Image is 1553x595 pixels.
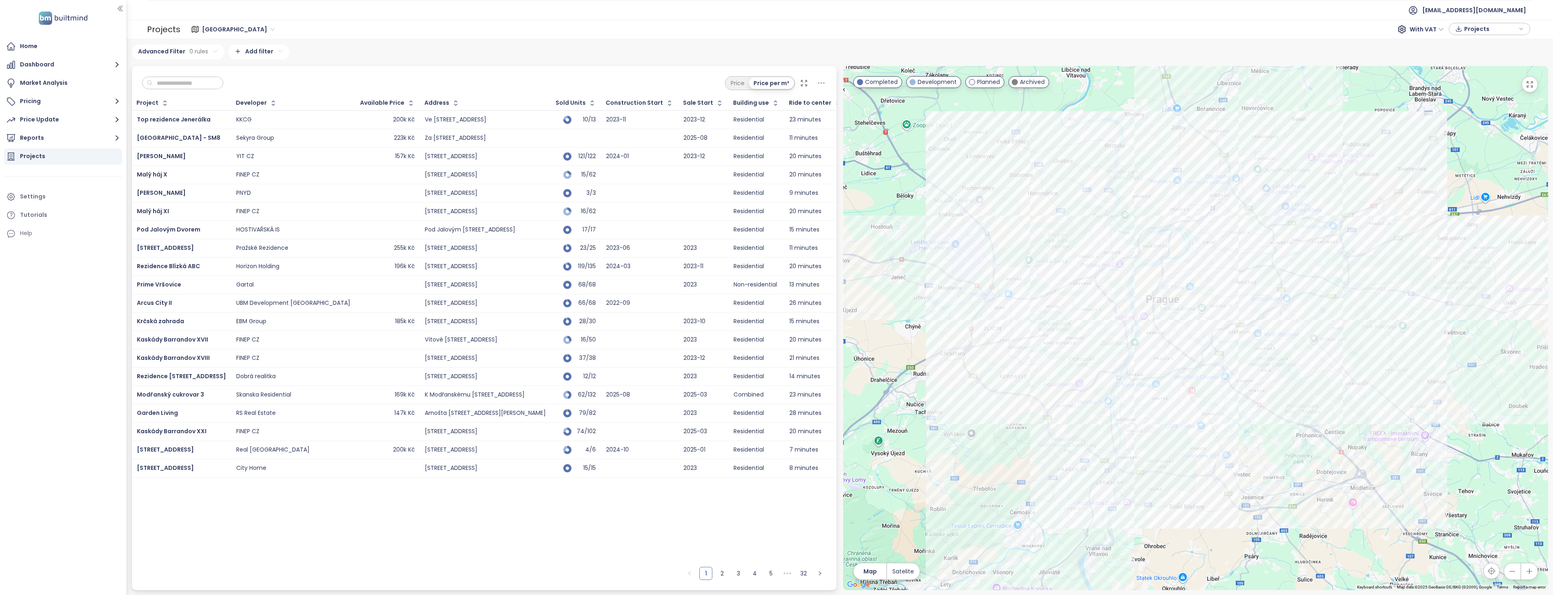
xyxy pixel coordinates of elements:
[394,410,415,417] div: 147k Kč
[425,318,477,325] div: [STREET_ADDRESS]
[236,410,276,417] div: RS Real Estate
[236,263,279,270] div: Horizon Holding
[137,225,200,234] span: Pod Jalovým Dvorem
[137,244,194,252] a: [STREET_ADDRESS]
[236,190,251,197] div: PNYD
[1397,585,1492,589] span: Map data ©2025 GeoBasis-DE/BKG (©2009), Google
[606,446,629,454] div: 2024-10
[137,445,194,454] span: [STREET_ADDRESS]
[797,567,810,580] li: 32
[425,190,477,197] div: [STREET_ADDRESS]
[789,446,818,454] div: 7 minutes
[236,318,266,325] div: EBM Group
[20,228,32,238] div: Help
[789,100,831,106] div: Ride to center
[20,151,45,161] div: Projects
[606,245,630,252] div: 2023-06
[20,115,59,125] div: Price Update
[137,262,200,270] span: Rezidence Blízká ABC
[863,567,877,576] span: Map
[977,77,1000,86] span: Planned
[137,390,204,399] a: Modřanský cukrovar 3
[765,567,777,580] a: 5
[236,281,254,289] div: Gartal
[425,336,497,344] div: Vítové [STREET_ADDRESS]
[576,282,596,287] div: 68/68
[789,465,818,472] div: 8 minutes
[4,189,122,205] a: Settings
[137,317,184,325] a: Krčská zahrada
[734,410,764,417] div: Residential
[4,38,122,55] a: Home
[576,154,596,159] div: 121/122
[789,153,822,160] div: 20 minutes
[576,172,596,177] div: 15/62
[716,567,729,580] li: 2
[137,152,186,160] a: [PERSON_NAME]
[4,207,122,223] a: Tutorials
[789,355,819,362] div: 21 minutes
[236,116,252,123] div: KKCG
[576,209,596,214] div: 16/62
[4,112,122,128] button: Price Update
[576,410,596,416] div: 79/82
[1357,584,1392,590] button: Keyboard shortcuts
[236,446,310,454] div: Real [GEOGRAPHIC_DATA]
[425,208,477,215] div: [STREET_ADDRESS]
[236,153,254,160] div: YIT CZ
[734,318,764,325] div: Residential
[887,563,920,580] button: Satelite
[236,100,267,106] div: Developer
[36,10,90,26] img: logo
[683,446,705,454] div: 2025-01
[683,391,707,399] div: 2025-03
[425,300,477,307] div: [STREET_ADDRESS]
[700,567,712,580] a: 1
[425,373,477,380] div: [STREET_ADDRESS]
[683,336,697,344] div: 2023
[576,245,596,251] div: 23/25
[789,116,821,123] div: 23 minutes
[576,319,596,324] div: 28/30
[425,153,477,160] div: [STREET_ADDRESS]
[425,446,477,454] div: [STREET_ADDRESS]
[576,374,596,379] div: 12/12
[734,134,764,142] div: Residential
[137,134,220,142] a: [GEOGRAPHIC_DATA] - SM8
[556,100,586,106] span: Sold Units
[734,300,764,307] div: Residential
[748,567,761,580] li: 4
[781,567,794,580] span: •••
[789,263,822,270] div: 20 minutes
[424,100,449,106] div: Address
[395,391,415,399] div: 169k Kč
[137,335,208,344] a: Kaskády Barrandov XVII
[683,318,705,325] div: 2023-10
[683,410,697,417] div: 2023
[789,391,821,399] div: 23 minutes
[683,263,703,270] div: 2023-11
[425,171,477,178] div: [STREET_ADDRESS]
[202,23,275,35] span: Praha
[734,116,764,123] div: Residential
[734,428,764,435] div: Residential
[683,465,697,472] div: 2023
[813,567,826,580] button: right
[236,226,280,234] div: HOSTIVAŘSKÁ IS
[137,427,206,435] span: Kaskády Barrandov XXI
[606,100,663,106] div: Construction Start
[425,410,546,417] div: Arnošta [STREET_ADDRESS][PERSON_NAME]
[137,115,211,123] a: Top rezidence Jenerálka
[734,446,764,454] div: Residential
[734,171,764,178] div: Residential
[4,148,122,165] a: Projects
[789,226,819,234] div: 15 minutes
[425,263,477,270] div: [STREET_ADDRESS]
[764,567,778,580] li: 5
[137,207,169,215] a: Malý háj XI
